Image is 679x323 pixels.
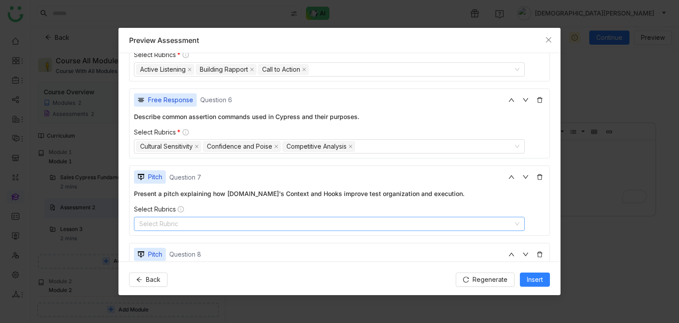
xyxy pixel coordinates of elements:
div: Call to Action [262,65,300,74]
button: Insert [520,273,550,287]
div: Free Response [148,95,193,105]
div: Present a pitch explaining how [DOMAIN_NAME]'s Context and Hooks improve test organization and ex... [134,189,545,198]
div: Describe common assertion commands used in Cypress and their purposes. [134,112,545,121]
span: Back [146,275,160,285]
nz-select-item: Building Rapport [196,64,256,75]
nz-select-item: Competitive Analysis [282,141,355,152]
nz-select-item: Confidence and Poise [203,141,281,152]
nz-select-item: Cultural Sensitivity [136,141,201,152]
div: Preview Assessment [129,35,550,46]
img: question-icon [137,173,145,181]
span: Regenerate [473,275,507,285]
div: Question 7 [169,173,201,181]
div: Question 8 [169,250,201,258]
div: Pitch [148,172,162,182]
div: Building Rapport [200,65,248,74]
div: Question 6 [200,96,232,104]
button: Back [129,273,168,287]
div: Active Listening [140,65,186,74]
img: question-icon [137,96,145,104]
button: Regenerate [456,273,515,287]
div: Pitch [148,250,162,259]
nz-select-item: Call to Action [258,64,309,75]
div: Confidence and Poise [207,142,272,151]
div: Cultural Sensitivity [140,142,193,151]
div: Select Rubrics [134,205,545,213]
div: Select Rubrics [134,128,545,136]
div: Select Rubrics [134,51,545,59]
span: Insert [527,275,543,285]
nz-select-item: Active Listening [136,64,194,75]
div: Competitive Analysis [286,142,347,151]
img: question-icon [137,251,145,258]
button: Close [537,28,561,52]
